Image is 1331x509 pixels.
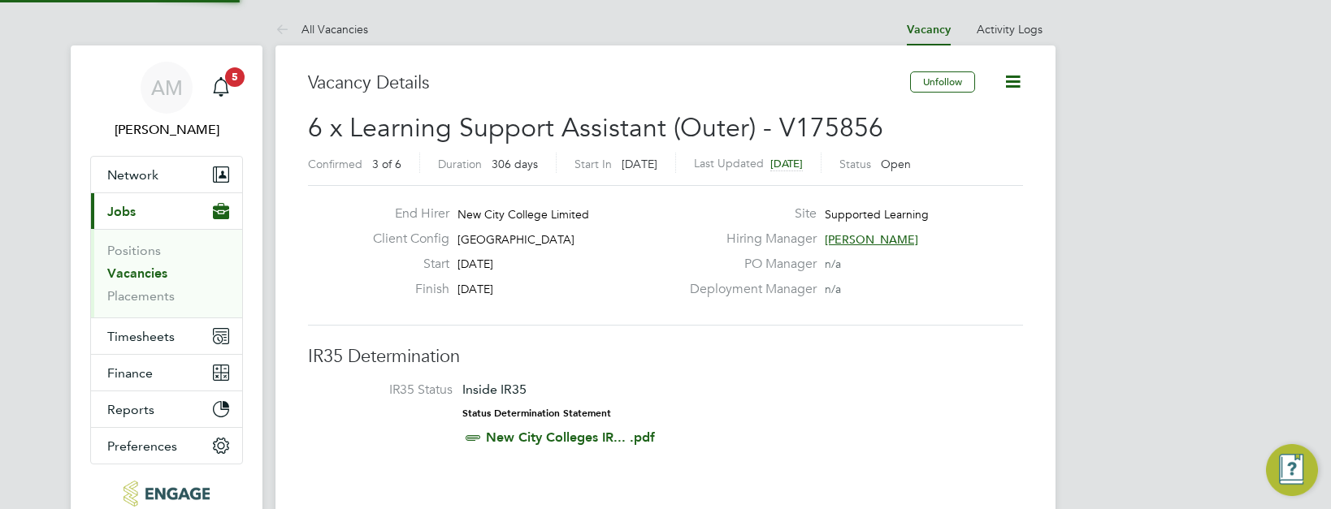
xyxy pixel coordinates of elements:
label: Deployment Manager [680,281,817,298]
label: Start In [574,157,612,171]
h3: IR35 Determination [308,345,1023,369]
span: Finance [107,365,153,381]
span: [GEOGRAPHIC_DATA] [457,232,574,247]
label: Start [360,256,449,273]
a: All Vacancies [275,22,368,37]
label: Last Updated [694,156,764,170]
span: AM [151,77,183,98]
strong: Status Determination Statement [462,408,611,419]
button: Network [91,157,242,192]
label: Duration [438,157,482,171]
a: Positions [107,243,161,258]
div: Jobs [91,229,242,317]
span: 6 x Learning Support Assistant (Outer) - V175856 [308,112,883,144]
button: Finance [91,355,242,390]
label: Finish [360,281,449,298]
span: Preferences [107,438,177,454]
a: Go to home page [90,481,243,507]
span: Timesheets [107,329,175,344]
label: PO Manager [680,256,817,273]
label: Confirmed [308,157,362,171]
span: [DATE] [622,157,657,171]
span: Supported Learning [825,207,929,222]
button: Jobs [91,193,242,229]
img: axcis-logo-retina.png [124,481,210,507]
a: Vacancy [907,23,951,37]
a: Vacancies [107,265,167,281]
label: Status [839,157,871,171]
span: Inside IR35 [462,382,527,397]
span: 306 days [492,157,538,171]
a: New City Colleges IR... .pdf [486,429,655,445]
span: Open [881,157,911,171]
button: Unfollow [910,71,975,93]
span: Network [107,167,158,183]
button: Reports [91,391,242,427]
label: IR35 Status [324,382,453,399]
a: AM[PERSON_NAME] [90,62,243,140]
a: Placements [107,288,175,304]
span: 3 of 6 [372,157,401,171]
span: [DATE] [457,282,493,296]
label: Client Config [360,231,449,248]
span: New City College Limited [457,207,589,222]
a: 5 [205,62,237,114]
span: Jobs [107,204,136,219]
h3: Vacancy Details [308,71,910,95]
button: Engage Resource Center [1266,444,1318,496]
span: n/a [825,257,841,271]
span: Reports [107,402,154,417]
span: 5 [225,67,245,87]
label: Site [680,205,817,222]
label: End Hirer [360,205,449,222]
button: Timesheets [91,318,242,354]
span: [PERSON_NAME] [825,232,918,247]
span: n/a [825,282,841,296]
span: [DATE] [457,257,493,271]
label: Hiring Manager [680,231,817,248]
a: Activity Logs [977,22,1043,37]
button: Preferences [91,428,242,464]
span: Andrew Murphy [90,120,243,140]
span: [DATE] [770,157,803,170]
